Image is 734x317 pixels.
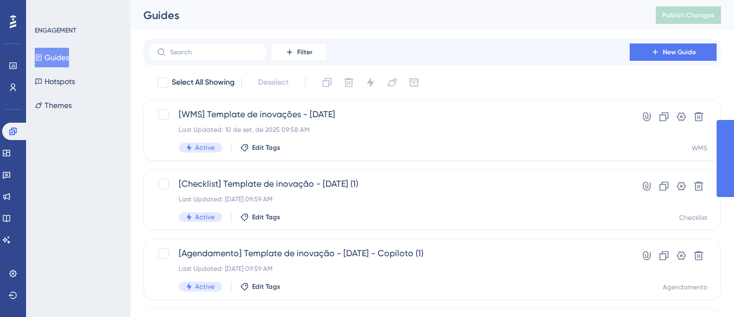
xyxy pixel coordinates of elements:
[35,26,76,35] div: ENGAGEMENT
[240,143,280,152] button: Edit Tags
[179,247,599,260] span: [Agendamento] Template de inovação - [DATE] - Copiloto (1)
[272,43,326,61] button: Filter
[663,48,696,56] span: New Guide
[170,48,258,56] input: Search
[195,213,215,221] span: Active
[252,282,280,291] span: Edit Tags
[179,125,599,134] div: Last Updated: 10 de set. de 2025 09:58 AM
[35,48,69,67] button: Guides
[656,7,721,24] button: Publish Changes
[252,143,280,152] span: Edit Tags
[35,96,72,115] button: Themes
[179,108,599,121] span: [WMS] Template de inovações - [DATE]
[195,282,215,291] span: Active
[179,177,599,191] span: [Checklist] Template de inovação - [DATE] (1)
[692,144,707,153] div: WMS
[172,76,235,89] span: Select All Showing
[630,43,717,61] button: New Guide
[688,274,721,307] iframe: UserGuiding AI Assistant Launcher
[663,283,707,291] div: Agendamento
[297,48,312,56] span: Filter
[179,264,599,273] div: Last Updated: [DATE] 09:59 AM
[679,213,707,222] div: Checklist
[195,143,215,152] span: Active
[35,72,75,91] button: Hotspots
[143,8,629,23] div: Guides
[252,213,280,221] span: Edit Tags
[662,11,714,20] span: Publish Changes
[240,282,280,291] button: Edit Tags
[258,76,288,89] span: Deselect
[179,195,599,204] div: Last Updated: [DATE] 09:59 AM
[248,73,298,92] button: Deselect
[240,213,280,221] button: Edit Tags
